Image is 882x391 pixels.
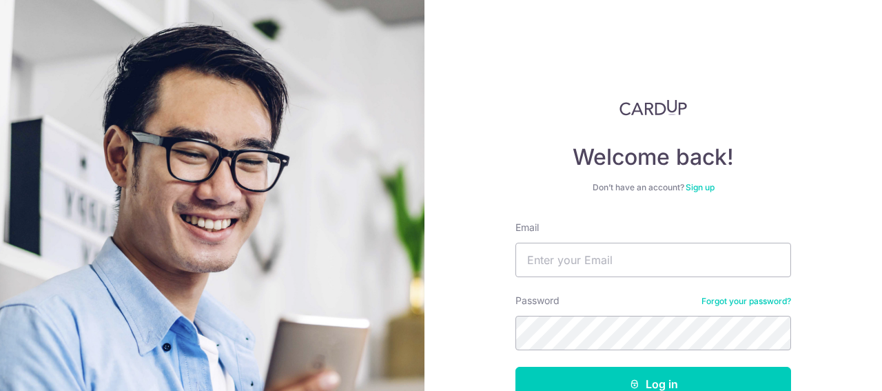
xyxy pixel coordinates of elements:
[515,221,539,234] label: Email
[619,99,687,116] img: CardUp Logo
[515,294,560,308] label: Password
[701,296,791,307] a: Forgot your password?
[515,182,791,193] div: Don’t have an account?
[515,143,791,171] h4: Welcome back!
[515,243,791,277] input: Enter your Email
[686,182,715,192] a: Sign up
